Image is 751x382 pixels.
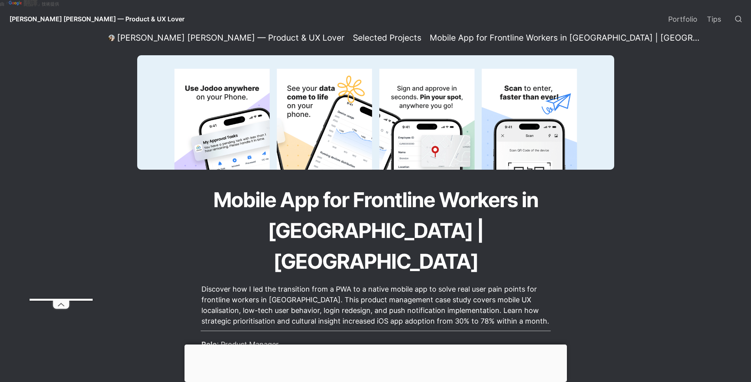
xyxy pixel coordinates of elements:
span: [PERSON_NAME] [PERSON_NAME] — Product & UX Lover [9,15,184,23]
p: : Product Manager [201,338,551,351]
div: Mobile App for Frontline Workers in [GEOGRAPHIC_DATA] | [GEOGRAPHIC_DATA] [430,33,704,43]
a: [PERSON_NAME] [PERSON_NAME] — Product & UX Lover [106,33,347,43]
h1: Mobile App for Frontline Workers in [GEOGRAPHIC_DATA] | [GEOGRAPHIC_DATA] [163,184,589,277]
p: Discover how I led the transition from a PWA to a native mobile app to solve real user pain point... [201,283,551,328]
strong: Role [201,340,217,348]
a: Mobile App for Frontline Workers in [GEOGRAPHIC_DATA] | [GEOGRAPHIC_DATA] [427,33,706,43]
a: Tips [702,8,726,30]
iframe: Advertisement [30,62,93,299]
a: Portfolio [663,8,702,30]
span: / [425,35,427,41]
img: Google 翻譯 [9,1,23,6]
a: Selected Projects [350,33,424,43]
span: / [348,35,350,41]
img: Daniel Lee — Product & UX Lover [108,35,115,41]
iframe: Advertisement [184,345,567,380]
a: [PERSON_NAME] [PERSON_NAME] — Product & UX Lover [3,8,191,30]
div: Selected Projects [353,33,421,43]
div: [PERSON_NAME] [PERSON_NAME] — Product & UX Lover [117,33,345,43]
img: Mobile App for Frontline Workers in Southeast Asia | Jodoo [137,55,614,170]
